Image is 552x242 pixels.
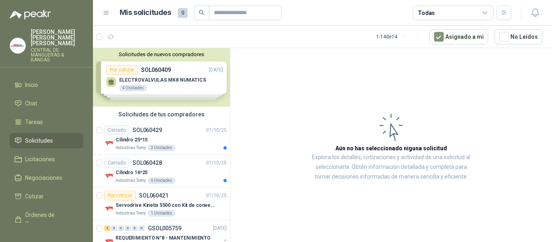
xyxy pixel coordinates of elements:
div: 2 Unidades [147,145,175,151]
img: Company Logo [104,138,114,148]
div: Todas [418,8,435,17]
span: Chat [25,99,37,108]
div: 0 [132,225,138,231]
span: Cotizar [25,192,44,201]
p: Cilindro 16*25 [116,169,147,177]
a: Inicio [10,77,83,93]
a: Solicitudes [10,133,83,148]
a: Por cotizarSOL06042107/10/25 Company LogoServodrive Kinetix 5500 con Kit de conversión y filtro (... [93,187,230,220]
span: Órdenes de Compra [25,210,76,228]
span: Inicio [25,80,38,89]
p: Industrias Tomy [116,210,146,217]
p: Industrias Tomy [116,145,146,151]
p: Industrias Tomy [116,177,146,184]
p: 07/10/25 [206,159,227,167]
div: Cerrado [104,158,129,168]
p: 07/10/25 [206,126,227,134]
a: Cotizar [10,189,83,204]
img: Company Logo [104,171,114,181]
h3: Aún no has seleccionado niguna solicitud [335,144,447,153]
div: 0 [111,225,117,231]
button: Solicitudes de nuevos compradores [96,51,227,57]
a: CerradoSOL06042807/10/25 Company LogoCilindro 16*25Industrias Tomy6 Unidades [93,155,230,187]
button: No Leídos [495,29,542,44]
span: 9 [178,8,188,18]
span: Negociaciones [25,173,62,182]
div: 1 - 14 de 14 [376,30,423,43]
a: Órdenes de Compra [10,207,83,231]
div: 1 Unidades [147,210,175,217]
div: 0 [139,225,145,231]
span: Licitaciones [25,155,55,164]
p: REQUERIMIENTO N°8 - MANTENIMIENTO [116,234,211,242]
img: Company Logo [10,38,25,53]
a: Tareas [10,114,83,130]
div: Por cotizar [104,191,136,200]
img: Logo peakr [10,10,51,19]
span: Solicitudes [25,136,53,145]
p: SOL060421 [139,193,169,198]
p: Explora los detalles, cotizaciones y actividad de una solicitud al seleccionarla. Obtén informaci... [311,153,471,182]
div: Solicitudes de nuevos compradoresPor cotizarSOL060409[DATE] ELECTROVALVULAS MK8 NUMATICS4 Unidade... [93,48,230,107]
div: 6 Unidades [147,177,175,184]
div: 0 [118,225,124,231]
span: Tareas [25,118,43,126]
p: GSOL005759 [148,225,181,231]
h1: Mis solicitudes [120,7,171,19]
p: Cilindro 25*15 [116,136,147,144]
button: Asignado a mi [430,29,488,44]
p: [DATE] [213,225,227,232]
div: Solicitudes de tus compradores [93,107,230,122]
p: Servodrive Kinetix 5500 con Kit de conversión y filtro (Ref 41350505) [116,202,216,209]
p: SOL060428 [133,160,162,166]
div: Cerrado [104,125,129,135]
a: Negociaciones [10,170,83,185]
a: Licitaciones [10,152,83,167]
div: 3 [104,225,110,231]
a: Chat [10,96,83,111]
p: SOL060429 [133,127,162,133]
img: Company Logo [104,204,114,213]
p: CENTRAL DE MANGUERAS & BANDAS [31,48,83,62]
p: 07/10/25 [206,192,227,200]
a: CerradoSOL06042907/10/25 Company LogoCilindro 25*15Industrias Tomy2 Unidades [93,122,230,155]
div: 0 [125,225,131,231]
span: search [199,10,204,15]
p: [PERSON_NAME] [PERSON_NAME] [PERSON_NAME] [31,29,83,46]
